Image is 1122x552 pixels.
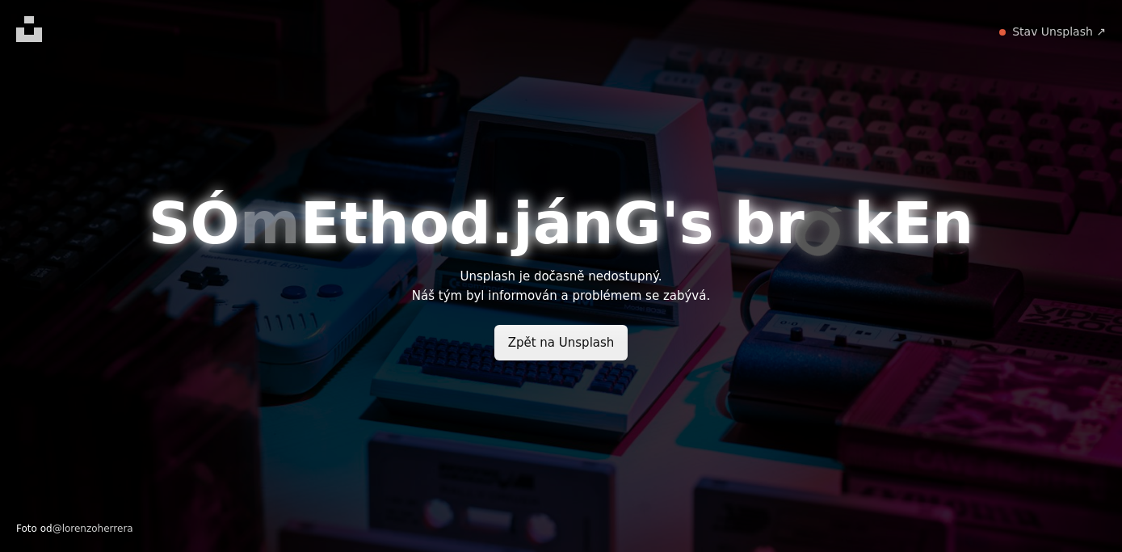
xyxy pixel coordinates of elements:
font: hod. [368,189,513,257]
font: ' [662,189,679,257]
font: ↗ [1096,25,1106,38]
font: r [775,189,805,257]
font: já [513,189,572,257]
font: Unsplash je dočasně nedostupný. [460,269,662,284]
h1: Něco je rozbité [149,192,974,254]
font: E [300,189,340,257]
a: @lorenzoherrera [53,523,133,534]
font: Náš tým byl informován a problémem se zabývá. [412,289,710,303]
font: t [340,189,368,257]
font: S [149,189,191,257]
font: n [932,189,973,257]
font: Ó [777,192,855,276]
font: Stav Unsplash [1012,25,1093,38]
font: s [679,189,714,257]
font: Ó [191,189,240,257]
font: n [572,189,613,257]
font: m [240,189,300,257]
a: Stav Unsplash ↗ [1012,24,1106,40]
font: E [893,189,932,257]
font: b [734,189,776,257]
font: Foto od [16,523,53,534]
font: Zpět na Unsplash [508,335,615,350]
font: k [854,189,893,257]
font: G [614,189,662,257]
a: Zpět na Unsplash [494,325,628,360]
